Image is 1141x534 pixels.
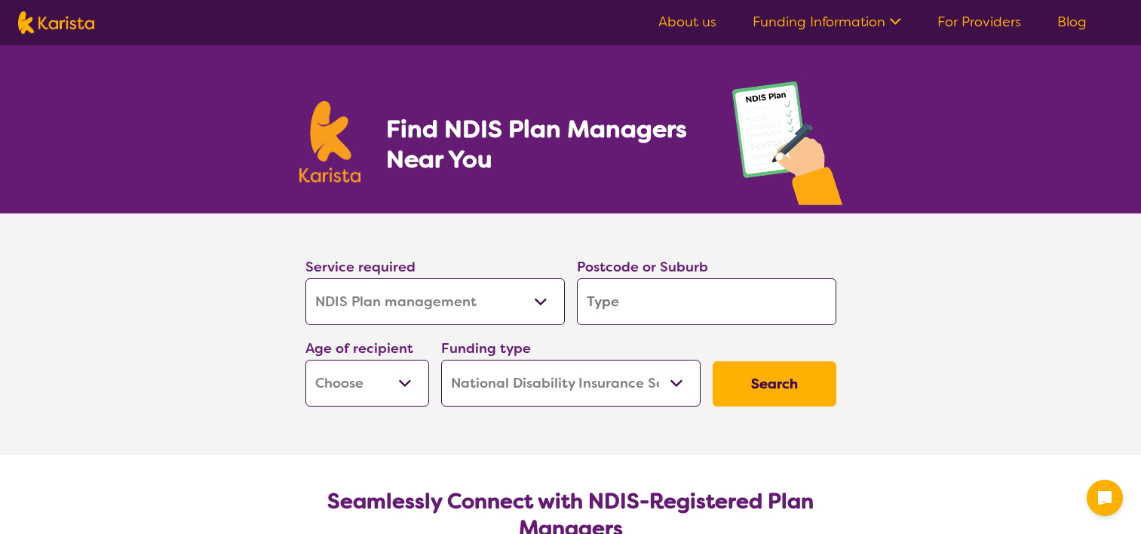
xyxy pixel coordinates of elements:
[305,339,413,358] label: Age of recipient
[753,13,901,31] a: Funding Information
[299,101,361,183] img: Karista logo
[732,81,842,213] img: plan-management
[1057,13,1087,31] a: Blog
[305,258,416,276] label: Service required
[18,11,94,34] img: Karista logo
[577,278,836,325] input: Type
[441,339,531,358] label: Funding type
[658,13,716,31] a: About us
[713,361,836,407] button: Search
[937,13,1021,31] a: For Providers
[577,258,708,276] label: Postcode or Suburb
[386,114,701,174] h1: Find NDIS Plan Managers Near You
